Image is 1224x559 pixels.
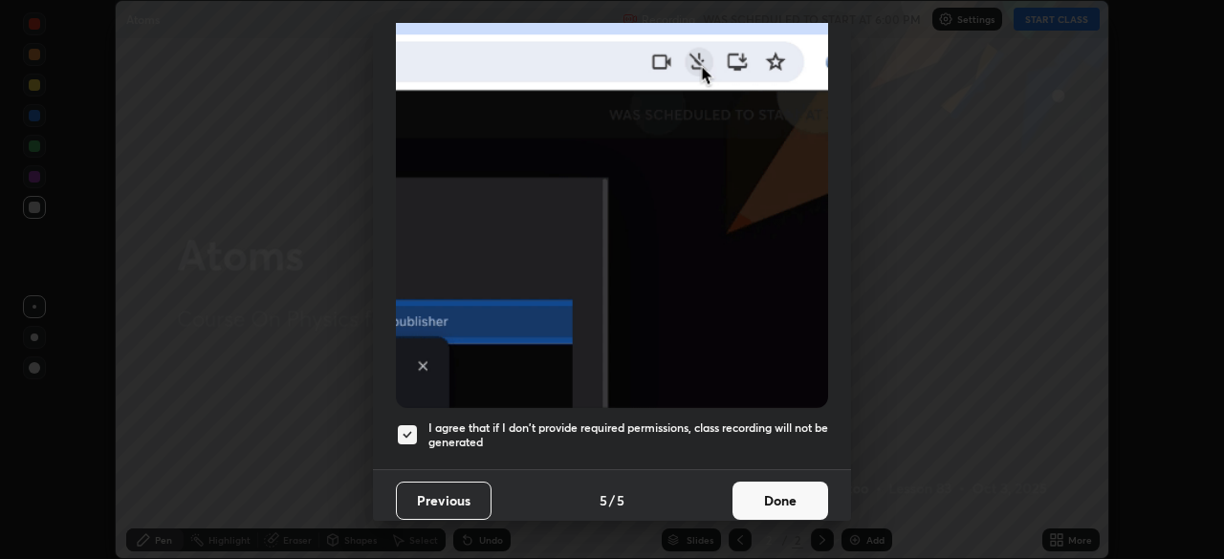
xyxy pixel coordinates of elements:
[617,490,624,510] h4: 5
[600,490,607,510] h4: 5
[609,490,615,510] h4: /
[428,420,828,450] h5: I agree that if I don't provide required permissions, class recording will not be generated
[732,482,828,520] button: Done
[396,482,492,520] button: Previous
